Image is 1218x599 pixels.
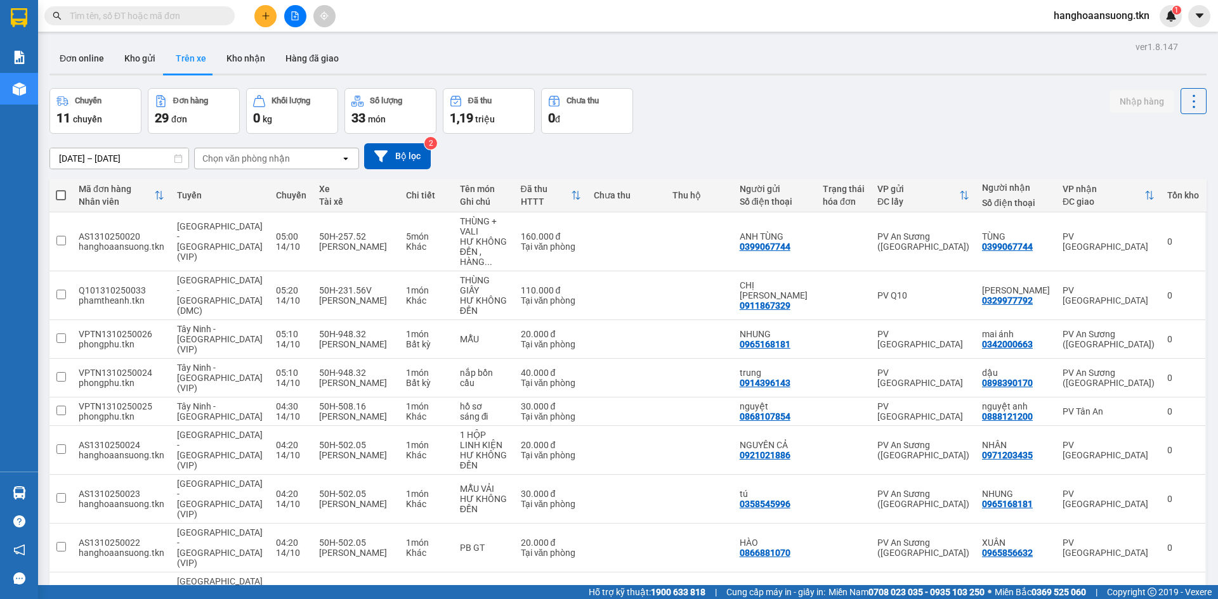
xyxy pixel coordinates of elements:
div: 0965168181 [982,499,1033,509]
div: Q101310250033 [79,285,164,295]
div: 0 [1167,236,1199,247]
div: Khác [406,295,447,306]
div: 50H-948.32 [319,368,393,378]
div: AS1310250024 [79,440,164,450]
span: 1,19 [450,110,473,126]
div: PV [GEOGRAPHIC_DATA] [1063,231,1155,252]
div: PV [GEOGRAPHIC_DATA] [877,329,969,349]
div: PB GT [460,543,508,553]
div: 14/10 [276,548,306,558]
div: PV Q10 [877,290,969,300]
div: 0898390170 [982,378,1033,388]
div: ver 1.8.147 [1136,40,1178,54]
span: 0 [548,110,555,126]
span: 1 [1174,6,1179,15]
div: Khác [406,411,447,422]
div: PV [GEOGRAPHIC_DATA] [1063,538,1155,558]
div: Tại văn phòng [521,450,581,460]
div: [PERSON_NAME] [319,548,393,558]
div: HTTT [521,196,571,207]
span: file-add [291,11,299,20]
div: VP gửi [877,184,959,194]
div: 0 [1167,494,1199,504]
div: phongphu.tkn [79,411,164,422]
div: 50H-231.56V [319,285,393,295]
span: aim [320,11,329,20]
div: 50H-948.32 [319,329,393,339]
sup: 2 [424,137,437,150]
div: 14/10 [276,295,306,306]
span: Tây Ninh - [GEOGRAPHIC_DATA] (VIP) [177,363,263,393]
span: triệu [475,114,495,124]
div: NHÂN [982,440,1050,450]
div: 20.000 đ [521,538,581,548]
div: 0866881070 [740,548,790,558]
div: HƯ KHÔNG ĐỀN , HÀNG ĐÓNG GÓI KHÔNG KIỂM TRA [460,236,508,267]
div: 05:00 [276,231,306,242]
div: Tên món [460,184,508,194]
div: 50H-502.05 [319,489,393,499]
div: Mã đơn hàng [79,184,154,194]
div: phongphu.tkn [79,339,164,349]
div: PV An Sương ([GEOGRAPHIC_DATA]) [1063,368,1155,388]
div: 5 món [406,231,447,242]
div: THÙNG GIẤY [460,275,508,295]
span: Tây Ninh - [GEOGRAPHIC_DATA] (VIP) [177,324,263,354]
div: AS1310250023 [79,489,164,499]
img: icon-new-feature [1165,10,1177,22]
strong: 0369 525 060 [1031,587,1086,597]
div: PV An Sương ([GEOGRAPHIC_DATA]) [877,231,969,252]
div: XUÂN [982,538,1050,548]
span: món [368,114,386,124]
span: đ [555,114,560,124]
div: [PERSON_NAME] [319,411,393,422]
div: HÀO [740,538,810,548]
div: hồ sơ [460,401,508,411]
div: Chi tiết [406,190,447,200]
input: Select a date range. [50,148,188,169]
div: CHỊ GIANG [740,280,810,300]
span: hanghoaansuong.tkn [1044,8,1160,23]
th: Toggle SortBy [871,179,976,212]
div: 0399067744 [740,242,790,252]
span: caret-down [1194,10,1205,22]
div: 0965856632 [982,548,1033,558]
div: PV [GEOGRAPHIC_DATA] [1063,440,1155,460]
div: hanghoaansuong.tkn [79,242,164,252]
div: 14/10 [276,499,306,509]
div: 05:10 [276,329,306,339]
button: file-add [284,5,306,27]
div: Ghi chú [460,196,508,207]
img: solution-icon [13,51,26,64]
th: Toggle SortBy [1056,179,1161,212]
div: Khối lượng [272,96,310,105]
span: [GEOGRAPHIC_DATA] - [GEOGRAPHIC_DATA] (VIP) [177,527,263,568]
div: PV [GEOGRAPHIC_DATA] [877,401,969,422]
span: [GEOGRAPHIC_DATA] - [GEOGRAPHIC_DATA] (DMC) [177,275,263,316]
span: 0 [253,110,260,126]
span: | [1096,585,1097,599]
div: 50H-502.05 [319,440,393,450]
div: hóa đơn [823,196,865,207]
button: Nhập hàng [1110,90,1174,113]
div: PV [GEOGRAPHIC_DATA] [877,368,969,388]
div: hanghoaansuong.tkn [79,450,164,460]
div: HƯ KHÔNG ĐỀN [460,494,508,514]
div: Tại văn phòng [521,242,581,252]
span: search [53,11,62,20]
div: HƯ KHÔNG ĐỀN [460,295,508,316]
div: [PERSON_NAME] [319,499,393,509]
div: Tại văn phòng [521,411,581,422]
div: Khác [406,450,447,460]
div: 0911867329 [740,300,790,311]
div: 0888121200 [982,411,1033,422]
div: 0921021886 [740,450,790,460]
div: Tại văn phòng [521,548,581,558]
div: sáng đi [460,411,508,422]
div: THÙNG + VALI [460,216,508,236]
span: ... [485,257,492,267]
div: Chuyến [276,190,306,200]
div: Nhân viên [79,196,154,207]
div: Khác [406,242,447,252]
div: 1 món [406,489,447,499]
